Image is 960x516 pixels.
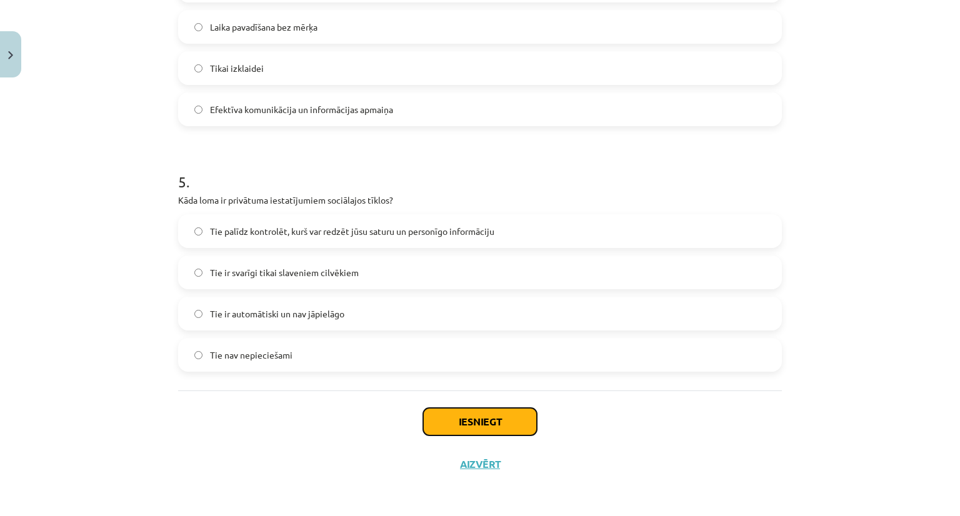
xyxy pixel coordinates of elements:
h1: 5 . [178,151,782,190]
span: Tie ir svarīgi tikai slaveniem cilvēkiem [210,266,359,279]
input: Tikai izklaidei [194,64,202,72]
input: Efektīva komunikācija un informācijas apmaiņa [194,106,202,114]
input: Laika pavadīšana bez mērķa [194,23,202,31]
button: Aizvērt [456,458,504,470]
span: Tie ir automātiski un nav jāpielāgo [210,307,344,320]
span: Tie palīdz kontrolēt, kurš var redzēt jūsu saturu un personīgo informāciju [210,225,494,238]
input: Tie ir automātiski un nav jāpielāgo [194,310,202,318]
button: Iesniegt [423,408,537,435]
input: Tie palīdz kontrolēt, kurš var redzēt jūsu saturu un personīgo informāciju [194,227,202,236]
input: Tie ir svarīgi tikai slaveniem cilvēkiem [194,269,202,277]
span: Tikai izklaidei [210,62,264,75]
input: Tie nav nepieciešami [194,351,202,359]
span: Laika pavadīšana bez mērķa [210,21,317,34]
span: Efektīva komunikācija un informācijas apmaiņa [210,103,393,116]
p: Kāda loma ir privātuma iestatījumiem sociālajos tīklos? [178,194,782,207]
span: Tie nav nepieciešami [210,349,292,362]
img: icon-close-lesson-0947bae3869378f0d4975bcd49f059093ad1ed9edebbc8119c70593378902aed.svg [8,51,13,59]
